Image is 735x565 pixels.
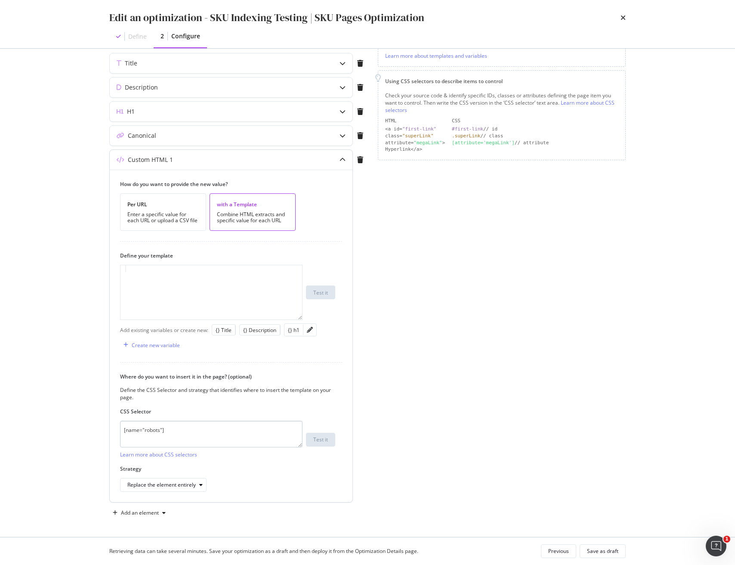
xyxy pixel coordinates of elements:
div: "superLink" [402,133,434,139]
button: Replace the element entirely [120,478,207,492]
div: Test it [313,436,328,443]
div: Add an element [121,510,159,515]
a: Learn more about CSS selectors [120,451,197,458]
div: "megaLink" [414,140,442,146]
button: Test it [306,286,335,299]
div: with a Template [217,201,288,208]
div: // id [452,126,618,133]
div: Retrieving data can take several minutes. Save your optimization as a draft and then deploy it fr... [109,547,418,555]
label: Define your template [120,252,335,259]
div: H1 [127,107,135,116]
button: Test it [306,433,335,447]
div: class= [385,133,445,140]
button: {} h1 [288,325,300,335]
div: Hyperlink</a> [385,146,445,153]
div: times [621,10,626,25]
div: Canonical [128,131,156,140]
span: 1 [723,536,730,543]
div: #first-link [452,126,483,132]
div: Define [128,32,147,41]
div: Combine HTML extracts and specific value for each URL [217,211,288,224]
div: {} h1 [288,326,300,334]
div: pencil [307,327,313,333]
div: Title [125,59,137,68]
div: // attribute [452,140,618,146]
textarea: [name="robots"] [120,421,303,447]
button: {} Title [216,325,232,335]
label: CSS Selector [120,408,335,415]
label: Strategy [120,465,335,472]
div: Save as draft [587,547,618,555]
div: "first-link" [402,126,436,132]
div: Create new variable [132,341,180,349]
button: {} Description [243,325,276,335]
div: Custom HTML 1 [128,155,173,164]
div: Per URL [127,201,199,208]
div: Description [125,83,158,92]
label: Where do you want to insert it in the page? (optional) [120,373,335,380]
label: How do you want to provide the new value? [120,180,335,188]
div: {} Description [243,326,276,334]
div: CSS [452,118,618,124]
div: {} Title [216,326,232,334]
iframe: Intercom live chat [706,536,726,556]
button: Save as draft [580,544,626,558]
div: Enter a specific value for each URL or upload a CSV file [127,211,199,224]
div: Add existing variables or create new: [120,326,208,334]
div: Using CSS selectors to describe items to control [385,78,618,85]
div: 2 [161,32,164,40]
div: Define the CSS Selector and strategy that identifies where to insert the template on your page. [120,386,335,401]
div: Check your source code & identify specific IDs, classes or attributes defining the page item you ... [385,92,618,114]
button: Previous [541,544,576,558]
div: Test it [313,289,328,296]
div: .superLink [452,133,480,139]
a: Learn more about CSS selectors [385,99,615,114]
div: [attribute='megaLink'] [452,140,515,146]
div: // class [452,133,618,140]
div: HTML [385,118,445,124]
a: Learn more about templates and variables [385,52,487,59]
div: Configure [171,32,200,40]
div: Replace the element entirely [127,482,196,487]
div: attribute= > [385,140,445,146]
div: <a id= [385,126,445,133]
button: Add an element [109,506,169,520]
button: Create new variable [120,338,180,352]
div: Previous [548,547,569,555]
div: Edit an optimization - SKU Indexing Testing | SKU Pages Optimization [109,10,424,25]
